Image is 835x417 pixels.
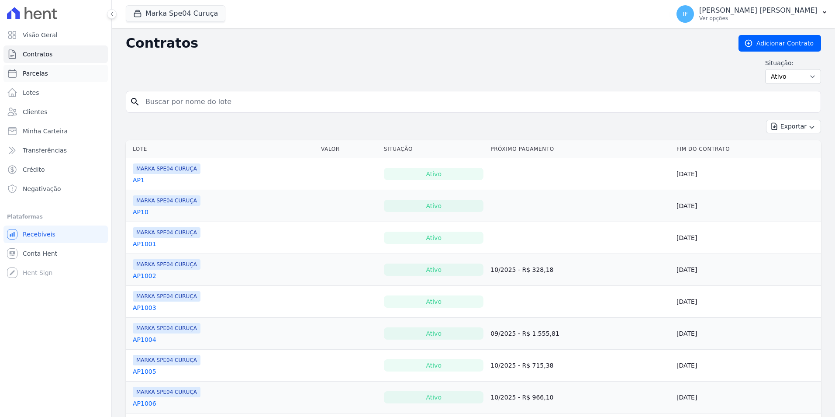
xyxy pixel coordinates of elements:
a: Recebíveis [3,226,108,243]
a: Negativação [3,180,108,198]
span: MARKA SPE04 CURUÇA [133,259,200,270]
th: Lote [126,140,317,158]
td: [DATE] [673,318,821,350]
i: search [130,97,140,107]
span: MARKA SPE04 CURUÇA [133,323,200,334]
h2: Contratos [126,35,725,51]
span: Minha Carteira [23,127,68,136]
td: [DATE] [673,350,821,382]
a: Parcelas [3,65,108,82]
span: Clientes [23,108,47,116]
input: Buscar por nome do lote [140,93,817,111]
span: Conta Hent [23,249,57,258]
span: MARKA SPE04 CURUÇA [133,195,200,206]
td: [DATE] [673,286,821,318]
a: AP1001 [133,240,156,248]
a: Contratos [3,45,108,63]
span: MARKA SPE04 CURUÇA [133,163,200,174]
span: Transferências [23,146,67,155]
span: MARKA SPE04 CURUÇA [133,291,200,302]
button: IF [PERSON_NAME] [PERSON_NAME] Ver opções [669,2,835,26]
th: Valor [317,140,380,158]
span: Parcelas [23,69,48,78]
span: Visão Geral [23,31,58,39]
div: Ativo [384,391,483,403]
a: AP1003 [133,303,156,312]
div: Plataformas [7,212,104,222]
td: [DATE] [673,254,821,286]
a: Clientes [3,103,108,121]
span: Contratos [23,50,52,59]
a: 10/2025 - R$ 966,10 [490,394,553,401]
a: Transferências [3,142,108,159]
div: Ativo [384,359,483,372]
a: AP1005 [133,367,156,376]
span: Crédito [23,165,45,174]
th: Situação [380,140,487,158]
div: Ativo [384,232,483,244]
th: Próximo Pagamento [487,140,673,158]
td: [DATE] [673,190,821,222]
p: Ver opções [699,15,818,22]
button: Exportar [766,120,821,133]
a: Crédito [3,161,108,178]
a: AP1 [133,176,145,184]
div: Ativo [384,200,483,212]
span: Negativação [23,184,61,193]
a: Visão Geral [3,26,108,44]
div: Ativo [384,264,483,276]
span: MARKA SPE04 CURUÇA [133,387,200,397]
a: Adicionar Contrato [738,35,821,52]
button: Marka Spe04 Curuça [126,5,225,22]
span: Lotes [23,88,39,97]
th: Fim do Contrato [673,140,821,158]
a: AP10 [133,208,148,216]
a: AP1002 [133,271,156,280]
span: Recebíveis [23,230,55,239]
a: Minha Carteira [3,122,108,140]
div: Ativo [384,327,483,340]
span: IF [683,11,688,17]
span: MARKA SPE04 CURUÇA [133,227,200,238]
td: [DATE] [673,222,821,254]
a: AP1004 [133,335,156,344]
label: Situação: [765,59,821,67]
a: Conta Hent [3,245,108,262]
td: [DATE] [673,382,821,414]
a: AP1006 [133,399,156,408]
span: MARKA SPE04 CURUÇA [133,355,200,365]
div: Ativo [384,168,483,180]
a: 09/2025 - R$ 1.555,81 [490,330,559,337]
div: Ativo [384,295,483,308]
a: 10/2025 - R$ 715,38 [490,362,553,369]
td: [DATE] [673,158,821,190]
a: Lotes [3,84,108,101]
a: 10/2025 - R$ 328,18 [490,266,553,273]
p: [PERSON_NAME] [PERSON_NAME] [699,6,818,15]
